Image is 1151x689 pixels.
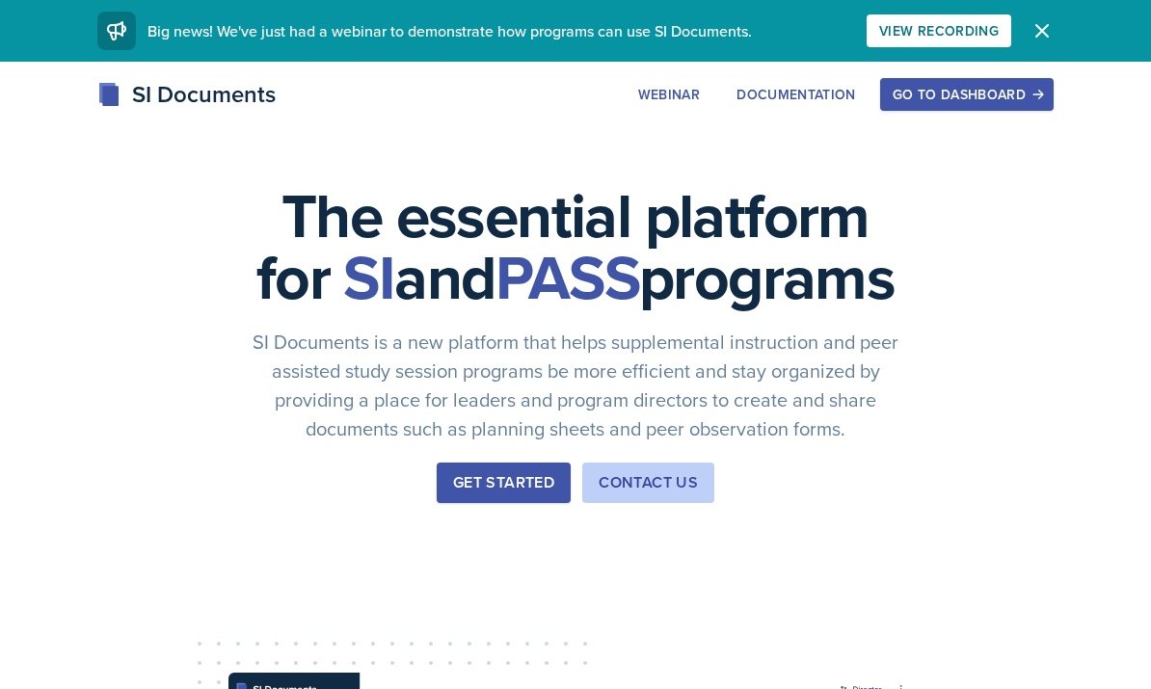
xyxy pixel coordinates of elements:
button: View Recording [867,14,1011,47]
div: Get Started [453,471,554,494]
button: Contact Us [582,463,714,503]
div: Contact Us [599,471,698,494]
div: Go to Dashboard [893,87,1041,102]
button: Webinar [626,78,712,111]
div: Webinar [638,87,700,102]
button: Get Started [437,463,571,503]
div: Documentation [736,87,856,102]
div: SI Documents [97,77,276,112]
button: Go to Dashboard [880,78,1054,111]
span: Big news! We've just had a webinar to demonstrate how programs can use SI Documents. [147,20,752,41]
div: View Recording [879,23,999,39]
button: Documentation [724,78,869,111]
